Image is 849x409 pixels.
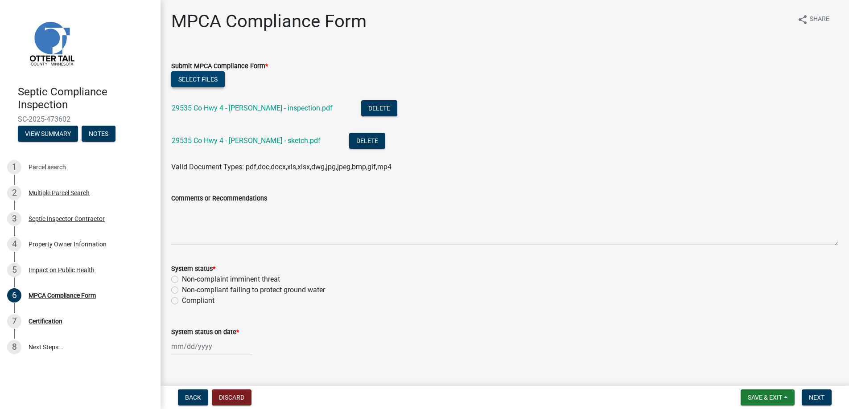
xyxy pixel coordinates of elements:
label: Non-complaint imminent threat [182,274,280,285]
span: Share [810,14,829,25]
div: Impact on Public Health [29,267,95,273]
button: Notes [82,126,115,142]
button: Back [178,389,208,405]
div: 5 [7,263,21,277]
div: Parcel search [29,164,66,170]
i: share [797,14,808,25]
span: SC-2025-473602 [18,115,143,123]
label: Submit MPCA Compliance Form [171,63,268,70]
span: Back [185,394,201,401]
label: Compliant [182,295,214,306]
button: Select files [171,71,225,87]
div: Septic Inspector Contractor [29,216,105,222]
h1: MPCA Compliance Form [171,11,367,32]
div: Property Owner Information [29,241,107,247]
h4: Septic Compliance Inspection [18,86,153,111]
button: Delete [349,133,385,149]
input: mm/dd/yyyy [171,337,253,356]
img: Otter Tail County, Minnesota [18,9,85,76]
div: 4 [7,237,21,251]
div: MPCA Compliance Form [29,292,96,299]
button: View Summary [18,126,78,142]
wm-modal-confirm: Delete Document [361,105,397,113]
span: Next [809,394,824,401]
label: System status [171,266,215,272]
wm-modal-confirm: Delete Document [349,137,385,146]
button: Delete [361,100,397,116]
label: Comments or Recommendations [171,196,267,202]
div: Certification [29,318,62,324]
div: Multiple Parcel Search [29,190,90,196]
button: Next [802,389,832,405]
div: 7 [7,314,21,328]
div: 3 [7,212,21,226]
div: 8 [7,340,21,354]
div: 6 [7,288,21,303]
button: shareShare [790,11,837,28]
wm-modal-confirm: Notes [82,131,115,138]
span: Valid Document Types: pdf,doc,docx,xls,xlsx,dwg,jpg,jpeg,bmp,gif,mp4 [171,163,392,171]
button: Discard [212,389,251,405]
label: System status on date [171,329,239,335]
button: Save & Exit [741,389,795,405]
wm-modal-confirm: Summary [18,131,78,138]
span: Save & Exit [748,394,782,401]
div: 1 [7,160,21,174]
a: 29535 Co Hwy 4 - [PERSON_NAME] - sketch.pdf [172,136,321,145]
label: Non-compliant failing to protect ground water [182,285,325,295]
div: 2 [7,186,21,200]
a: 29535 Co Hwy 4 - [PERSON_NAME] - inspection.pdf [172,104,333,112]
